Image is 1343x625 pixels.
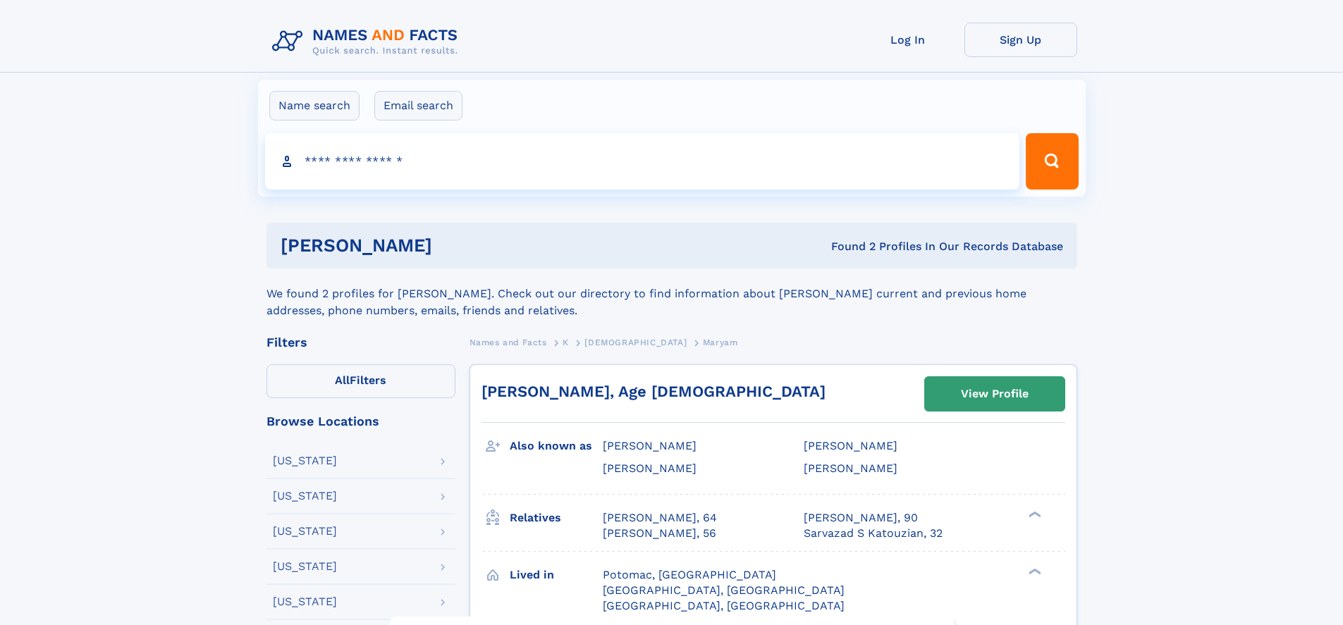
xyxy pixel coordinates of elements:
[281,237,632,254] h1: [PERSON_NAME]
[804,462,897,475] span: [PERSON_NAME]
[1026,133,1078,190] button: Search Button
[1025,567,1042,576] div: ❯
[563,338,569,347] span: K
[266,336,455,349] div: Filters
[603,462,697,475] span: [PERSON_NAME]
[603,439,697,452] span: [PERSON_NAME]
[266,415,455,428] div: Browse Locations
[266,268,1077,319] div: We found 2 profiles for [PERSON_NAME]. Check out our directory to find information about [PERSON_...
[269,91,360,120] label: Name search
[603,510,717,526] a: [PERSON_NAME], 64
[603,599,845,612] span: [GEOGRAPHIC_DATA], [GEOGRAPHIC_DATA]
[603,526,716,541] a: [PERSON_NAME], 56
[925,377,1065,411] a: View Profile
[374,91,462,120] label: Email search
[273,490,337,502] div: [US_STATE]
[584,333,687,351] a: [DEMOGRAPHIC_DATA]
[563,333,569,351] a: K
[265,133,1020,190] input: search input
[603,568,776,581] span: Potomac, [GEOGRAPHIC_DATA]
[961,378,1029,410] div: View Profile
[852,23,964,57] a: Log In
[510,563,603,587] h3: Lived in
[1025,509,1042,519] div: ❯
[266,364,455,398] label: Filters
[964,23,1077,57] a: Sign Up
[273,455,337,466] div: [US_STATE]
[273,526,337,537] div: [US_STATE]
[482,383,826,400] a: [PERSON_NAME], Age [DEMOGRAPHIC_DATA]
[266,23,470,61] img: Logo Names and Facts
[804,526,943,541] a: Sarvazad S Katouzian, 32
[335,373,350,387] span: All
[603,583,845,597] span: [GEOGRAPHIC_DATA], [GEOGRAPHIC_DATA]
[470,333,547,351] a: Names and Facts
[273,561,337,572] div: [US_STATE]
[703,338,738,347] span: Maryam
[804,439,897,452] span: [PERSON_NAME]
[510,506,603,530] h3: Relatives
[632,239,1063,254] div: Found 2 Profiles In Our Records Database
[584,338,687,347] span: [DEMOGRAPHIC_DATA]
[273,596,337,607] div: [US_STATE]
[510,434,603,458] h3: Also known as
[804,510,918,526] a: [PERSON_NAME], 90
